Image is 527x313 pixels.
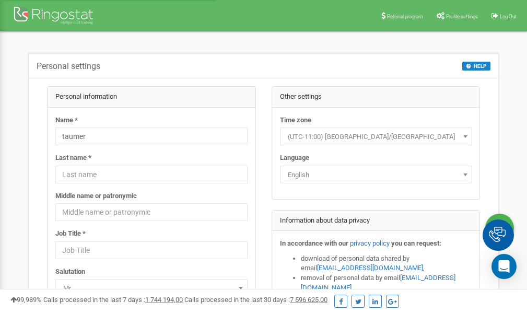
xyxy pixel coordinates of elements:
[317,264,423,272] a: [EMAIL_ADDRESS][DOMAIN_NAME]
[301,273,472,293] li: removal of personal data by email ,
[500,14,517,19] span: Log Out
[272,211,480,231] div: Information about data privacy
[55,203,248,221] input: Middle name or patronymic
[10,296,42,304] span: 99,989%
[184,296,327,304] span: Calls processed in the last 30 days :
[350,239,390,247] a: privacy policy
[387,14,423,19] span: Referral program
[43,296,183,304] span: Calls processed in the last 7 days :
[55,153,91,163] label: Last name *
[55,267,85,277] label: Salutation
[145,296,183,304] u: 1 744 194,00
[280,153,309,163] label: Language
[55,241,248,259] input: Job Title
[280,115,311,125] label: Time zone
[55,279,248,297] span: Mr.
[391,239,441,247] strong: you can request:
[301,254,472,273] li: download of personal data shared by email ,
[55,229,86,239] label: Job Title *
[446,14,478,19] span: Profile settings
[55,127,248,145] input: Name
[37,62,100,71] h5: Personal settings
[290,296,327,304] u: 7 596 625,00
[48,87,255,108] div: Personal information
[55,191,137,201] label: Middle name or patronymic
[55,166,248,183] input: Last name
[280,166,472,183] span: English
[280,127,472,145] span: (UTC-11:00) Pacific/Midway
[284,168,469,182] span: English
[272,87,480,108] div: Other settings
[462,62,490,71] button: HELP
[491,254,517,279] div: Open Intercom Messenger
[284,130,469,144] span: (UTC-11:00) Pacific/Midway
[280,239,348,247] strong: In accordance with our
[59,281,244,296] span: Mr.
[55,115,78,125] label: Name *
